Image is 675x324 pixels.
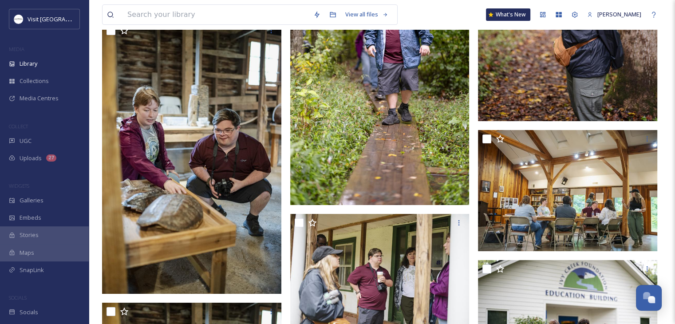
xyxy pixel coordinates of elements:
[20,94,59,103] span: Media Centres
[20,249,34,257] span: Maps
[20,231,39,239] span: Stories
[20,213,41,222] span: Embeds
[597,10,641,18] span: [PERSON_NAME]
[9,294,27,301] span: SOCIALS
[486,8,530,21] a: What's New
[20,308,38,316] span: Socials
[341,6,393,23] a: View all files
[20,59,37,68] span: Library
[102,22,284,294] img: 091725_DownsTowns_CACVB89.jpg
[20,154,42,162] span: Uploads
[478,130,659,251] img: 091725_DownsTowns_CACVB14.jpg
[14,15,23,24] img: Circle%20Logo.png
[46,154,56,162] div: 27
[636,285,662,311] button: Open Chat
[20,77,49,85] span: Collections
[20,137,32,145] span: UGC
[9,46,24,52] span: MEDIA
[28,15,96,23] span: Visit [GEOGRAPHIC_DATA]
[9,182,29,189] span: WIDGETS
[20,196,43,205] span: Galleries
[9,123,28,130] span: COLLECT
[20,266,44,274] span: SnapLink
[583,6,646,23] a: [PERSON_NAME]
[123,5,309,24] input: Search your library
